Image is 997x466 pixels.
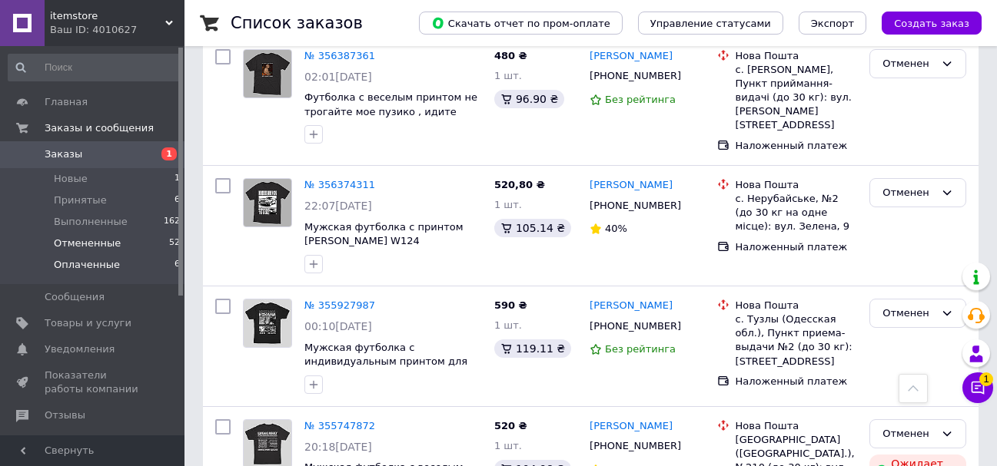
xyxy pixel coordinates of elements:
[494,219,571,237] div: 105.14 ₴
[494,70,522,81] span: 1 шт.
[304,71,372,83] span: 02:01[DATE]
[244,50,291,97] img: Фото товару
[590,178,673,193] a: [PERSON_NAME]
[243,178,292,227] a: Фото товару
[736,419,858,433] div: Нова Пошта
[882,306,935,322] div: Отменен
[45,147,82,161] span: Заказы
[54,172,88,186] span: Новые
[54,215,128,229] span: Выполненные
[736,299,858,312] div: Нова Пошта
[894,18,969,29] span: Создать заказ
[174,258,180,272] span: 6
[494,299,527,311] span: 590 ₴
[605,94,676,105] span: Без рейтинга
[736,375,858,388] div: Наложенный платеж
[174,193,180,207] span: 6
[494,50,527,61] span: 480 ₴
[304,342,467,382] a: Мужская футболка с индивидуальным принтом для влюбленных КОХАНА M
[431,16,610,30] span: Скачать отчет по пром-оплате
[304,221,463,247] a: Мужская футболка с принтом [PERSON_NAME] W124
[164,215,180,229] span: 162
[244,179,291,226] img: Фото товару
[605,223,627,234] span: 40%
[45,316,131,330] span: Товары и услуги
[45,369,142,396] span: Показатели работы компании
[304,91,477,131] a: Футболка с веселым принтом не трогайте мое пузико , идите нажрите свое 2XL
[882,12,982,35] button: Создать заказ
[494,420,527,431] span: 520 ₴
[45,342,115,356] span: Уведомления
[736,312,858,369] div: с. Тузлы (Одесская обл.), Пункт приема-выдачи №2 (до 30 кг): [STREET_ADDRESS]
[494,440,522,451] span: 1 шт.
[590,419,673,434] a: [PERSON_NAME]
[304,441,372,453] span: 20:18[DATE]
[169,236,180,250] span: 52
[736,178,858,192] div: Нова Пошта
[161,147,177,160] span: 1
[304,320,372,332] span: 00:10[DATE]
[244,299,291,347] img: Фото товару
[587,316,684,336] div: [PHONE_NUMBER]
[979,372,993,386] span: 1
[736,240,858,254] div: Наложенный платеж
[736,139,858,153] div: Наложенный платеж
[494,199,522,210] span: 1 шт.
[590,299,673,313] a: [PERSON_NAME]
[799,12,866,35] button: Экспорт
[882,56,935,72] div: Отменен
[736,63,858,133] div: с. [PERSON_NAME], Пункт приймання-видачі (до 30 кг): вул. [PERSON_NAME][STREET_ADDRESS]
[650,18,771,29] span: Управление статусами
[587,196,684,216] div: [PHONE_NUMBER]
[54,193,107,207] span: Принятые
[304,50,375,61] a: № 356387361
[638,12,783,35] button: Управление статусами
[866,17,982,28] a: Создать заказ
[882,185,935,201] div: Отменен
[736,192,858,234] div: с. Нерубайське, №2 (до 30 кг на одне місце): вул. Зелена, 9
[231,14,363,32] h1: Список заказов
[882,426,935,442] div: Отменен
[587,66,684,86] div: [PHONE_NUMBER]
[605,343,676,355] span: Без рейтинга
[494,179,545,190] span: 520,80 ₴
[45,121,154,135] span: Заказы и сообщения
[590,49,673,64] a: [PERSON_NAME]
[45,95,88,109] span: Главная
[304,200,372,212] span: 22:07[DATE]
[243,49,292,98] a: Фото товару
[54,258,120,272] span: Оплаченные
[736,49,858,63] div: Нова Пошта
[811,18,854,29] span: Экспорт
[494,90,564,108] div: 96.90 ₴
[8,54,181,81] input: Поиск
[50,23,184,37] div: Ваш ID: 4010627
[962,372,993,403] button: Чат с покупателем1
[174,172,180,186] span: 1
[50,9,165,23] span: itemstore
[304,299,375,311] a: № 355927987
[45,290,105,304] span: Сообщения
[419,12,623,35] button: Скачать отчет по пром-оплате
[494,319,522,331] span: 1 шт.
[243,299,292,348] a: Фото товару
[304,420,375,431] a: № 355747872
[45,408,85,422] span: Отзывы
[494,339,571,358] div: 119.11 ₴
[54,236,121,250] span: Отмененные
[587,436,684,456] div: [PHONE_NUMBER]
[304,179,375,190] a: № 356374311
